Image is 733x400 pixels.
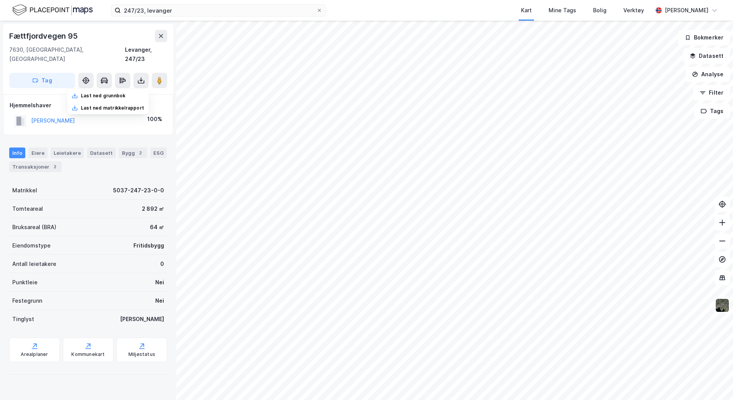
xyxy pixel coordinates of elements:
[133,241,164,250] div: Fritidsbygg
[695,363,733,400] div: Kontrollprogram for chat
[51,148,84,158] div: Leietakere
[683,48,730,64] button: Datasett
[155,296,164,305] div: Nei
[28,148,48,158] div: Eiere
[715,298,730,313] img: 9k=
[10,101,167,110] div: Hjemmelshaver
[12,259,56,269] div: Antall leietakere
[12,223,56,232] div: Bruksareal (BRA)
[521,6,532,15] div: Kart
[12,186,37,195] div: Matrikkel
[71,351,105,357] div: Kommunekart
[150,223,164,232] div: 64 ㎡
[51,163,59,170] div: 2
[593,6,606,15] div: Bolig
[693,85,730,100] button: Filter
[9,161,62,172] div: Transaksjoner
[120,315,164,324] div: [PERSON_NAME]
[9,148,25,158] div: Info
[160,259,164,269] div: 0
[12,278,38,287] div: Punktleie
[81,105,144,111] div: Last ned matrikkelrapport
[694,103,730,119] button: Tags
[136,149,144,157] div: 2
[12,204,43,213] div: Tomteareal
[125,45,167,64] div: Levanger, 247/23
[695,363,733,400] iframe: Chat Widget
[113,186,164,195] div: 5037-247-23-0-0
[665,6,708,15] div: [PERSON_NAME]
[9,73,75,88] button: Tag
[12,315,34,324] div: Tinglyst
[9,30,79,42] div: Fættfjordvegen 95
[119,148,147,158] div: Bygg
[685,67,730,82] button: Analyse
[21,351,48,357] div: Arealplaner
[623,6,644,15] div: Verktøy
[9,45,125,64] div: 7630, [GEOGRAPHIC_DATA], [GEOGRAPHIC_DATA]
[155,278,164,287] div: Nei
[549,6,576,15] div: Mine Tags
[12,296,42,305] div: Festegrunn
[142,204,164,213] div: 2 892 ㎡
[147,115,162,124] div: 100%
[87,148,116,158] div: Datasett
[12,3,93,17] img: logo.f888ab2527a4732fd821a326f86c7f29.svg
[81,93,125,99] div: Last ned grunnbok
[121,5,316,16] input: Søk på adresse, matrikkel, gårdeiere, leietakere eller personer
[150,148,167,158] div: ESG
[678,30,730,45] button: Bokmerker
[128,351,155,357] div: Miljøstatus
[12,241,51,250] div: Eiendomstype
